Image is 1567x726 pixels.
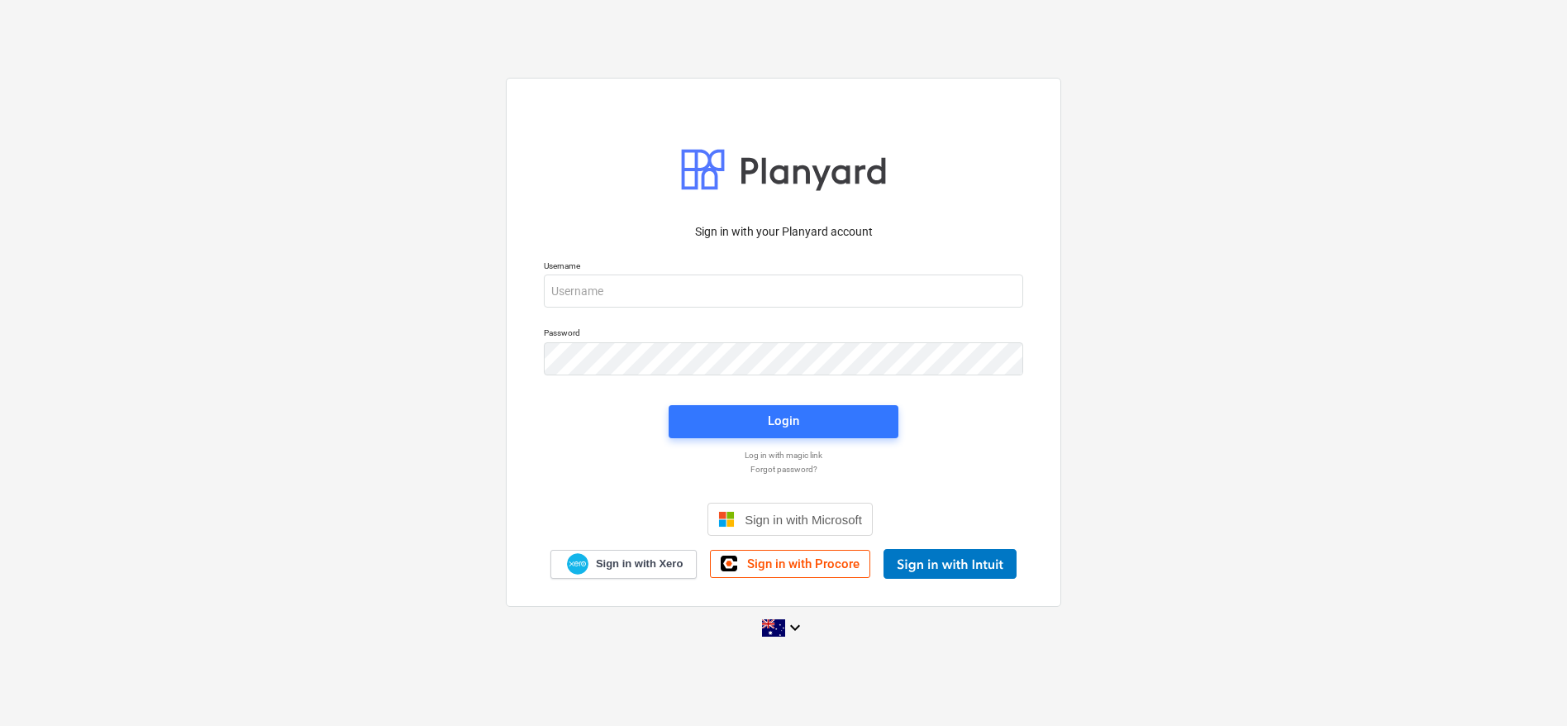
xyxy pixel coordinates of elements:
a: Sign in with Xero [550,550,698,579]
input: Username [544,275,1023,308]
img: Microsoft logo [718,511,735,528]
span: Sign in with Microsoft [745,513,862,527]
span: Sign in with Procore [747,556,860,571]
a: Sign in with Procore [710,550,870,578]
div: Login [768,410,799,432]
button: Login [669,405,898,438]
a: Forgot password? [536,464,1031,475]
p: Sign in with your Planyard account [544,223,1023,241]
p: Password [544,327,1023,342]
img: Xero logo [567,553,588,576]
a: Log in with magic link [536,450,1031,461]
span: Sign in with Xero [596,556,683,571]
p: Username [544,260,1023,275]
i: keyboard_arrow_down [785,618,805,638]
